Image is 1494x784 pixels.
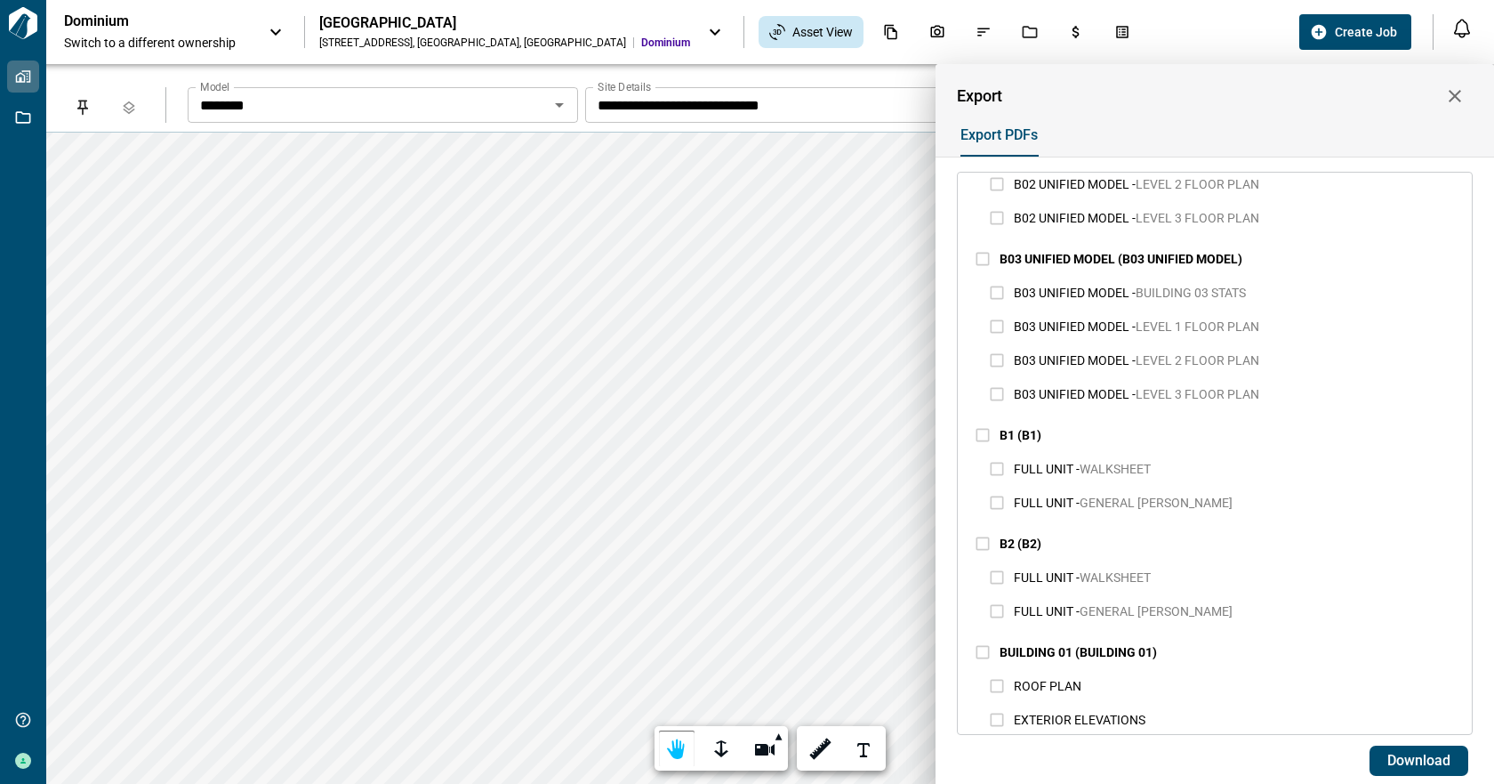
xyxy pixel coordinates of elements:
[960,126,1038,144] span: Export PDFs
[1014,462,1080,476] span: FULL UNIT -
[957,87,1002,105] span: Export
[1000,428,1041,442] span: B1 (B1)
[1014,353,1136,368] span: B03 UNIFIED MODEL -
[943,114,1473,157] div: base tabs
[1369,746,1468,776] button: Download
[1080,496,1233,510] span: GENERAL [PERSON_NAME]
[1014,496,1080,510] span: FULL UNIT -
[1080,570,1151,585] span: WALKSHEET
[1014,286,1136,300] span: B03 UNIFIED MODEL -
[1014,713,1145,727] span: EXTERIOR ELEVATIONS
[1000,537,1041,551] span: B2 (B2)
[1136,319,1259,334] span: LEVEL 1 FLOOR PLAN
[1014,604,1080,618] span: FULL UNIT -
[1136,211,1259,225] span: LEVEL 3 FLOOR PLAN
[1080,604,1233,618] span: GENERAL [PERSON_NAME]
[1014,319,1136,334] span: B03 UNIFIED MODEL -
[1080,462,1151,476] span: WALKSHEET
[1136,353,1259,368] span: LEVEL 2 FLOOR PLAN
[1136,177,1259,191] span: LEVEL 2 FLOOR PLAN
[1014,570,1080,585] span: FULL UNIT -
[1014,211,1136,225] span: B02 UNIFIED MODEL -
[1387,752,1450,770] span: Download
[1000,252,1242,266] span: B03 UNIFIED MODEL (B03 UNIFIED MODEL)
[1014,679,1081,693] span: ROOF PLAN
[1014,387,1136,401] span: B03 UNIFIED MODEL -
[1000,645,1157,659] span: BUILDING 01 (BUILDING 01)
[1136,286,1246,300] span: BUILDING 03 STATS
[1014,177,1136,191] span: B02 UNIFIED MODEL -
[1136,387,1259,401] span: LEVEL 3 FLOOR PLAN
